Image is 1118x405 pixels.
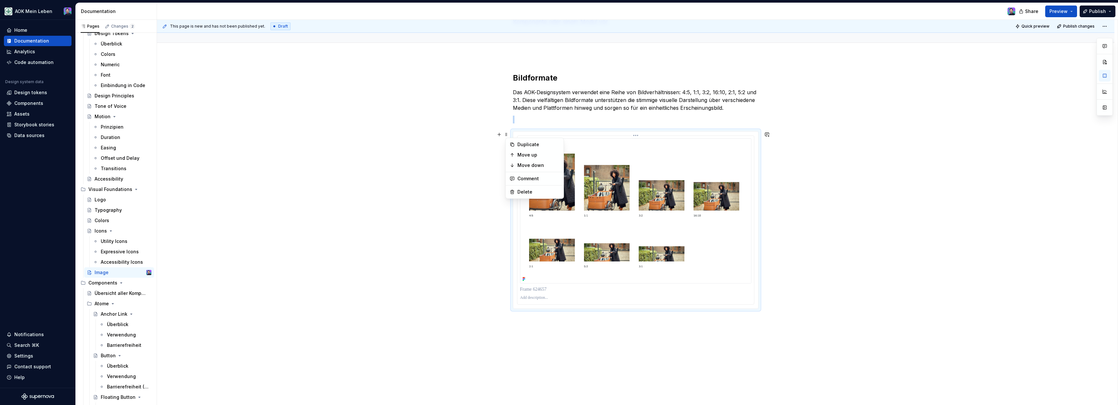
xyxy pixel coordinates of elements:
button: AOK Mein LebenSamuel [1,4,74,18]
div: Image [95,269,109,276]
a: Numeric [90,59,154,70]
div: Comment [517,175,560,182]
a: Übersicht aller Komponenten [84,288,154,298]
div: Atome [95,300,109,307]
button: Preview [1045,6,1077,17]
a: Motion [84,111,154,122]
button: Quick preview [1013,22,1052,31]
span: This page is new and has not been published yet. [170,24,265,29]
div: Motion [95,113,110,120]
div: Offset und Delay [101,155,139,161]
button: Publish changes [1055,22,1098,31]
a: Anchor Link [90,309,154,319]
div: Expressive Icons [101,248,139,255]
div: Code automation [14,59,54,66]
div: Data sources [14,132,45,139]
a: Data sources [4,130,71,141]
div: Design Tokens [95,30,129,37]
div: Accessibility Icons [101,259,143,265]
div: Delete [517,189,560,195]
img: Samuel [1007,7,1015,15]
div: Duration [101,134,120,141]
div: Notifications [14,331,44,338]
img: Samuel [146,270,151,275]
div: Settings [14,353,33,359]
span: Publish changes [1063,24,1095,29]
span: Preview [1049,8,1068,15]
div: Button [101,352,116,359]
a: Expressive Icons [90,247,154,257]
a: Duration [90,132,154,143]
div: Prinzipien [101,124,123,130]
span: 2 [130,24,135,29]
div: Einbindung in Code [101,82,145,89]
div: Analytics [14,48,35,55]
img: Samuel [64,7,71,15]
a: Settings [4,351,71,361]
a: Colors [90,49,154,59]
div: Numeric [101,61,120,68]
div: Übersicht aller Komponenten [95,290,148,297]
svg: Supernova Logo [21,393,54,400]
a: Tone of Voice [84,101,154,111]
div: Documentation [81,8,154,15]
div: Überblick [107,363,128,369]
a: ImageSamuel [84,267,154,278]
div: Components [78,278,154,288]
button: Notifications [4,329,71,340]
a: Accessibility Icons [90,257,154,267]
a: Transitions [90,163,154,174]
button: Search ⌘K [4,340,71,350]
a: Home [4,25,71,35]
div: Design tokens [14,89,47,96]
a: Analytics [4,46,71,57]
a: Verwendung [97,371,154,382]
div: Transitions [101,165,126,172]
div: Colors [101,51,115,57]
img: df5db9ef-aba0-4771-bf51-9763b7497661.png [5,7,12,15]
div: Move down [517,162,560,169]
a: Überblick [90,39,154,49]
div: Easing [101,145,116,151]
a: Icons [84,226,154,236]
div: Verwendung [107,332,136,338]
button: Help [4,372,71,383]
div: Icons [95,228,107,234]
a: Utility Icons [90,236,154,247]
div: Assets [14,111,30,117]
div: Anchor Link [101,311,127,317]
div: Tone of Voice [95,103,126,109]
a: Font [90,70,154,80]
div: Components [14,100,43,107]
button: Publish [1080,6,1115,17]
div: Barrierefreiheit (WIP) [107,384,150,390]
span: Share [1025,8,1038,15]
div: Home [14,27,27,33]
a: Barrierefreiheit [97,340,154,350]
a: Einbindung in Code [90,80,154,91]
a: Easing [90,143,154,153]
div: Storybook stories [14,121,54,128]
a: Assets [4,109,71,119]
div: Design Principles [95,93,134,99]
a: Documentation [4,36,71,46]
button: Share [1016,6,1043,17]
a: Storybook stories [4,120,71,130]
div: Contact support [14,363,51,370]
div: Überblick [101,41,122,47]
a: Design Tokens [84,28,154,39]
a: Logo [84,195,154,205]
a: Colors [84,215,154,226]
div: Verwendung [107,373,136,380]
h2: Bildformate [513,73,759,83]
a: Offset und Delay [90,153,154,163]
div: Move up [517,152,560,158]
a: Überblick [97,361,154,371]
div: Colors [95,217,109,224]
a: Components [4,98,71,108]
button: Contact support [4,361,71,372]
div: Changes [111,24,135,29]
span: Publish [1089,8,1106,15]
div: Typography [95,207,122,213]
a: Design tokens [4,87,71,98]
